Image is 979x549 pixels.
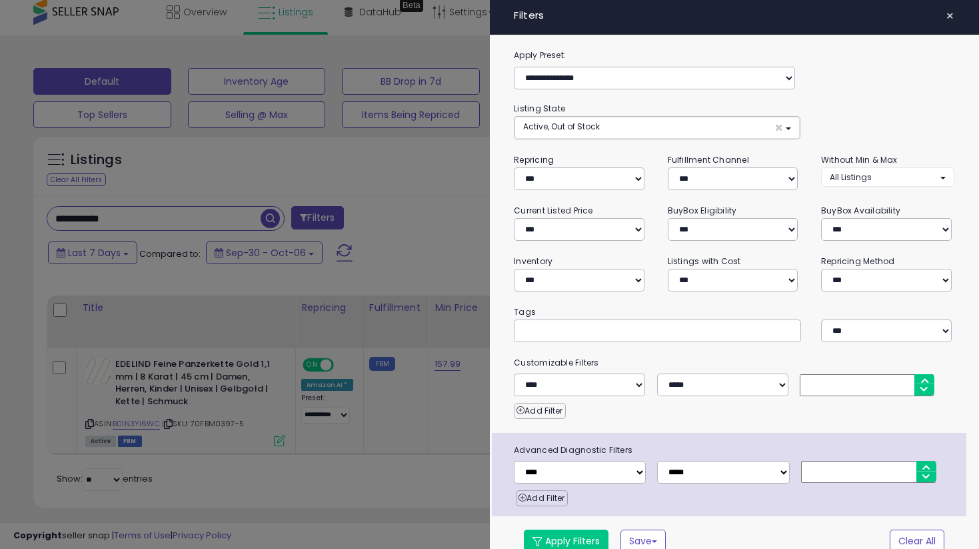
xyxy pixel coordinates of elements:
small: Fulfillment Channel [668,154,749,165]
small: Customizable Filters [504,356,964,370]
small: Listings with Cost [668,255,741,267]
small: BuyBox Availability [821,205,900,216]
span: × [774,121,783,135]
span: Advanced Diagnostic Filters [504,443,966,458]
span: All Listings [830,171,872,183]
button: Add Filter [514,403,565,419]
button: Add Filter [516,490,567,506]
small: Current Listed Price [514,205,592,216]
label: Apply Preset: [504,48,964,63]
button: All Listings [821,167,954,187]
small: Tags [504,305,964,320]
button: Active, Out of Stock × [514,117,800,139]
h4: Filters [514,10,954,21]
small: Repricing [514,154,554,165]
span: × [946,7,954,25]
small: BuyBox Eligibility [668,205,737,216]
small: Without Min & Max [821,154,898,165]
small: Repricing Method [821,255,895,267]
span: Active, Out of Stock [523,121,600,132]
button: × [940,7,960,25]
small: Listing State [514,103,565,114]
small: Inventory [514,255,552,267]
